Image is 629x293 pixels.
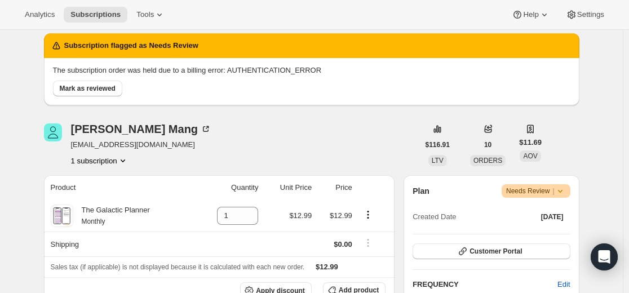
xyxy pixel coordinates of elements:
span: [DATE] [541,212,564,221]
button: Customer Portal [413,243,570,259]
span: Settings [577,10,604,19]
span: $12.99 [316,263,338,271]
button: Subscriptions [64,7,127,23]
span: $12.99 [289,211,312,220]
th: Quantity [196,175,262,200]
span: $12.99 [330,211,352,220]
button: 10 [477,137,498,153]
span: Edit [557,279,570,290]
span: Sales tax (if applicable) is not displayed because it is calculated with each new order. [51,263,305,271]
div: The Galactic Planner [73,205,150,227]
span: $0.00 [334,240,352,248]
th: Unit Price [262,175,315,200]
button: Settings [559,7,611,23]
small: Monthly [82,217,105,225]
h2: Plan [413,185,429,197]
h2: FREQUENCY [413,279,557,290]
button: $116.91 [419,137,457,153]
button: Help [505,7,556,23]
h2: Subscription flagged as Needs Review [64,40,198,51]
p: The subscription order was held due to a billing error: AUTHENTICATION_ERROR [53,65,570,76]
span: | [552,187,554,196]
span: Customer Portal [469,247,522,256]
span: Mark as reviewed [60,84,116,93]
span: $11.69 [519,137,542,148]
span: LTV [432,157,444,165]
div: [PERSON_NAME] Mang [71,123,212,135]
span: Subscriptions [70,10,121,19]
button: Product actions [359,208,377,221]
button: [DATE] [534,209,570,225]
button: Product actions [71,155,129,166]
button: Shipping actions [359,237,377,249]
th: Product [44,175,196,200]
th: Shipping [44,232,196,256]
img: product img [52,205,72,227]
span: Tools [136,10,154,19]
span: Help [523,10,538,19]
span: AOV [523,152,537,160]
span: 10 [484,140,491,149]
div: Open Intercom Messenger [591,243,618,270]
button: Tools [130,7,172,23]
span: ORDERS [473,157,502,165]
span: [EMAIL_ADDRESS][DOMAIN_NAME] [71,139,212,150]
th: Price [315,175,356,200]
span: Marion Mang [44,123,62,141]
span: Analytics [25,10,55,19]
span: $116.91 [426,140,450,149]
button: Mark as reviewed [53,81,122,96]
button: Analytics [18,7,61,23]
span: Created Date [413,211,456,223]
span: Needs Review [506,185,566,197]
